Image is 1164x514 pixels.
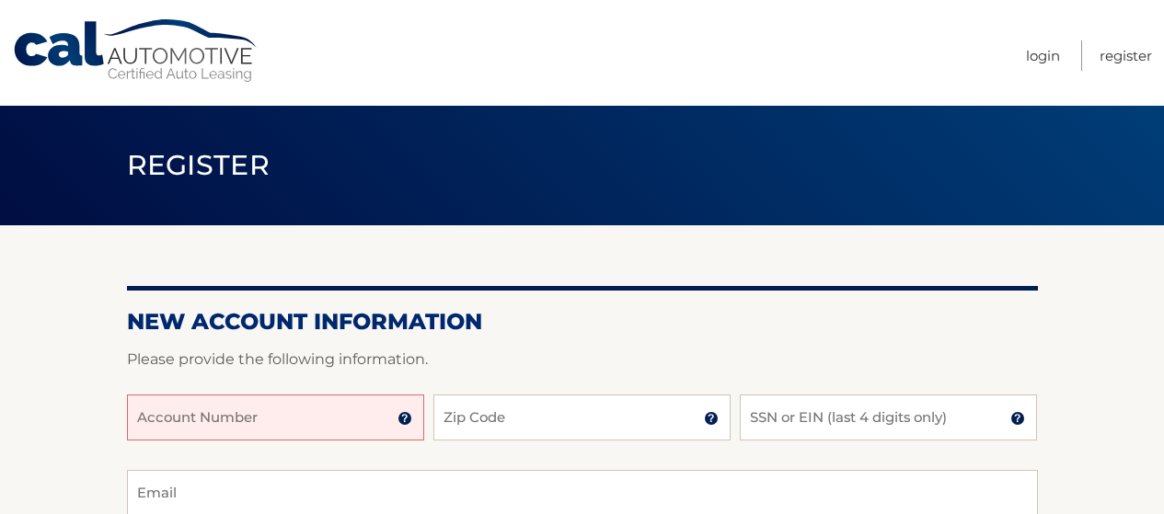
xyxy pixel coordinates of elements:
a: Register [1100,40,1152,71]
input: Account Number [127,394,424,440]
span: Register [127,148,271,182]
img: tooltip.svg [1010,411,1025,426]
a: Cal Automotive [12,18,260,84]
input: SSN or EIN (last 4 digits only) [740,394,1037,440]
img: tooltip.svg [704,411,719,426]
img: tooltip.svg [398,411,412,426]
h2: New Account Information [127,308,1038,336]
p: Please provide the following information. [127,347,1038,372]
input: Zip Code [433,394,731,440]
a: Login [1026,40,1060,71]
